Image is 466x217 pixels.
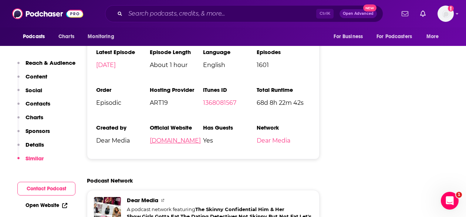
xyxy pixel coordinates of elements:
[17,127,50,141] button: Sponsors
[150,49,203,56] h3: Episode Length
[328,30,372,44] button: open menu
[417,7,429,20] a: Show notifications dropdown
[421,30,448,44] button: open menu
[334,31,363,42] span: For Business
[12,7,83,21] img: Podchaser - Follow, Share and Rate Podcasts
[257,49,310,56] h3: Episodes
[114,195,126,207] img: The Dating Detectives
[150,86,203,93] h3: Hosting Provider
[96,99,150,106] span: Episodic
[58,31,74,42] span: Charts
[105,5,383,22] div: Search podcasts, credits, & more...
[103,193,115,206] img: Girls Gotta Eat
[96,61,116,69] a: [DATE]
[26,114,43,121] p: Charts
[26,127,50,134] p: Sponsors
[26,73,47,80] p: Content
[343,12,374,16] span: Open Advanced
[101,204,114,216] img: Let's Be Honest with Kristin Cavallari
[26,59,75,66] p: Reach & Audience
[150,124,203,131] h3: Official Website
[150,61,203,69] span: About 1 hour
[399,7,411,20] a: Show notifications dropdown
[127,197,164,204] span: Dear Media
[26,87,42,94] p: Social
[257,124,310,131] h3: Network
[438,6,454,22] button: Show profile menu
[91,203,103,215] img: Not Skinny But Not Fat
[17,59,75,73] button: Reach & Audience
[127,197,164,204] a: Dear Media
[257,137,290,144] a: Dear Media
[92,192,105,204] img: The Skinny Confidential Him & Her Show
[17,100,50,114] button: Contacts
[17,155,44,168] button: Similar
[150,137,201,144] a: [DOMAIN_NAME]
[150,99,203,106] span: ART19
[438,6,454,22] span: Logged in as aridings
[54,30,79,44] a: Charts
[18,30,54,44] button: open menu
[316,9,334,19] span: Ctrl K
[203,86,257,93] h3: iTunes ID
[376,31,412,42] span: For Podcasters
[203,124,257,131] h3: Has Guests
[203,49,257,56] h3: Language
[125,8,316,20] input: Search podcasts, credits, & more...
[87,177,133,184] h2: Podcast Network
[26,202,67,208] a: Open Website
[26,141,44,148] p: Details
[17,114,43,127] button: Charts
[426,31,439,42] span: More
[340,9,377,18] button: Open AdvancedNew
[203,137,257,144] span: Yes
[17,87,42,100] button: Social
[17,73,47,87] button: Content
[448,6,454,11] svg: Add a profile image
[26,155,44,162] p: Similar
[203,61,257,69] span: English
[96,49,150,56] h3: Latest Episode
[363,4,376,11] span: New
[203,99,236,106] a: 1368081567
[88,31,114,42] span: Monitoring
[17,141,44,155] button: Details
[82,30,124,44] button: open menu
[96,124,150,131] h3: Created by
[438,6,454,22] img: User Profile
[257,61,310,69] span: 1601
[26,100,50,107] p: Contacts
[372,30,423,44] button: open menu
[96,86,150,93] h3: Order
[96,137,150,144] span: Dear Media
[17,182,75,196] button: Contact Podcast
[441,192,459,210] iframe: Intercom live chat
[257,86,310,93] h3: Total Runtime
[456,192,462,198] span: 1
[23,31,45,42] span: Podcasts
[257,99,310,106] span: 68d 8h 22m 42s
